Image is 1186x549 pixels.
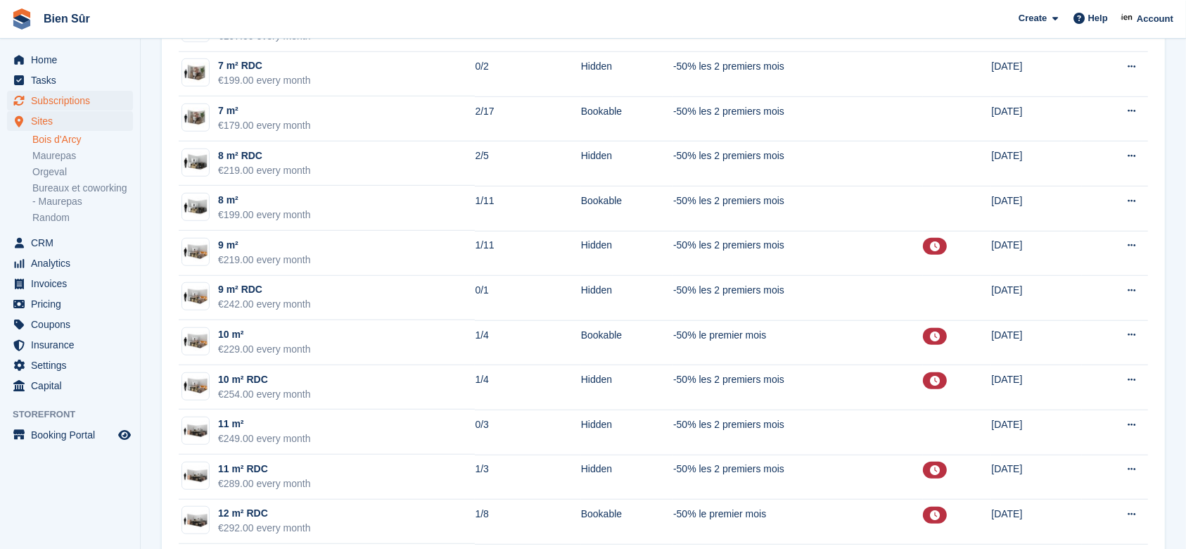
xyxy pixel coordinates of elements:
div: 8 m² [218,193,311,208]
td: -50% les 2 premiers mois [673,365,923,410]
td: -50% les 2 premiers mois [673,410,923,455]
a: Random [32,211,133,225]
a: Bois d'Arcy [32,133,133,146]
span: Account [1137,12,1173,26]
td: 1/11 [475,186,580,231]
span: Insurance [31,335,115,355]
span: Storefront [13,408,140,422]
div: 9 m² RDC [218,282,311,297]
span: CRM [31,233,115,253]
td: [DATE] [991,96,1081,141]
div: 11 m² [218,417,311,431]
td: 1/11 [475,231,580,276]
td: [DATE] [991,500,1081,545]
td: Bookable [581,320,673,365]
td: 1/4 [475,365,580,410]
div: €199.00 every month [218,73,311,88]
span: Analytics [31,253,115,273]
img: box-12m2.jpg [182,510,209,531]
a: Bien Sûr [38,7,96,30]
span: Booking Portal [31,425,115,445]
td: Bookable [581,96,673,141]
td: [DATE] [991,276,1081,321]
td: -50% le premier mois [673,500,923,545]
span: Help [1088,11,1108,25]
a: menu [7,91,133,111]
td: -50% les 2 premiers mois [673,141,923,187]
div: €242.00 every month [218,297,311,312]
td: -50% le premier mois [673,320,923,365]
div: €219.00 every month [218,253,311,267]
a: menu [7,315,133,334]
td: Hidden [581,455,673,500]
img: box-10m2.jpg [182,376,209,396]
img: stora-icon-8386f47178a22dfd0bd8f6a31ec36ba5ce8667c1dd55bd0f319d3a0aa187defe.svg [11,8,32,30]
a: Maurepas [32,149,133,163]
div: 11 m² RDC [218,462,311,477]
td: 2/17 [475,96,580,141]
td: -50% les 2 premiers mois [673,455,923,500]
span: Tasks [31,70,115,90]
a: menu [7,355,133,375]
a: menu [7,111,133,131]
div: €219.00 every month [218,163,311,178]
a: menu [7,335,133,355]
img: 100-sqft-unit.jpg [182,332,209,352]
td: [DATE] [991,186,1081,231]
div: €249.00 every month [218,431,311,446]
td: -50% les 2 premiers mois [673,52,923,97]
img: box-12m2.jpg [182,466,209,486]
td: [DATE] [991,455,1081,500]
td: 1/4 [475,320,580,365]
div: 10 m² [218,327,311,342]
td: -50% les 2 premiers mois [673,231,923,276]
a: Orgeval [32,165,133,179]
a: menu [7,294,133,314]
img: Asmaa Habri [1121,11,1135,25]
span: Coupons [31,315,115,334]
span: Pricing [31,294,115,314]
a: menu [7,253,133,273]
a: menu [7,274,133,294]
a: menu [7,233,133,253]
td: 1/8 [475,500,580,545]
img: 100-sqft-unit.jpg [182,242,209,263]
td: -50% les 2 premiers mois [673,186,923,231]
td: 0/2 [475,52,580,97]
div: €229.00 every month [218,342,311,357]
div: €179.00 every month [218,118,311,133]
span: Subscriptions [31,91,115,111]
span: Create [1019,11,1047,25]
span: Capital [31,376,115,396]
td: 0/1 [475,276,580,321]
a: menu [7,50,133,70]
td: Hidden [581,141,673,187]
img: 125-sqft-unit.jpg [182,421,209,441]
td: [DATE] [991,141,1081,187]
td: [DATE] [991,365,1081,410]
td: 1/3 [475,455,580,500]
td: Bookable [581,186,673,231]
img: box-7m2.jpg [182,108,209,128]
td: [DATE] [991,320,1081,365]
td: [DATE] [991,52,1081,97]
td: 0/3 [475,410,580,455]
img: box-7m2.jpg [182,63,209,83]
a: Bureaux et coworking - Maurepas [32,182,133,208]
td: [DATE] [991,410,1081,455]
div: 7 m² RDC [218,58,311,73]
div: 7 m² [218,103,311,118]
a: menu [7,376,133,396]
td: -50% les 2 premiers mois [673,96,923,141]
td: Hidden [581,365,673,410]
img: box-8m2.jpg [182,152,209,172]
div: 12 m² RDC [218,506,311,521]
span: Home [31,50,115,70]
div: €289.00 every month [218,477,311,491]
td: [DATE] [991,231,1081,276]
td: Hidden [581,52,673,97]
div: €199.00 every month [218,208,311,222]
td: 2/5 [475,141,580,187]
td: Hidden [581,231,673,276]
td: Bookable [581,500,673,545]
